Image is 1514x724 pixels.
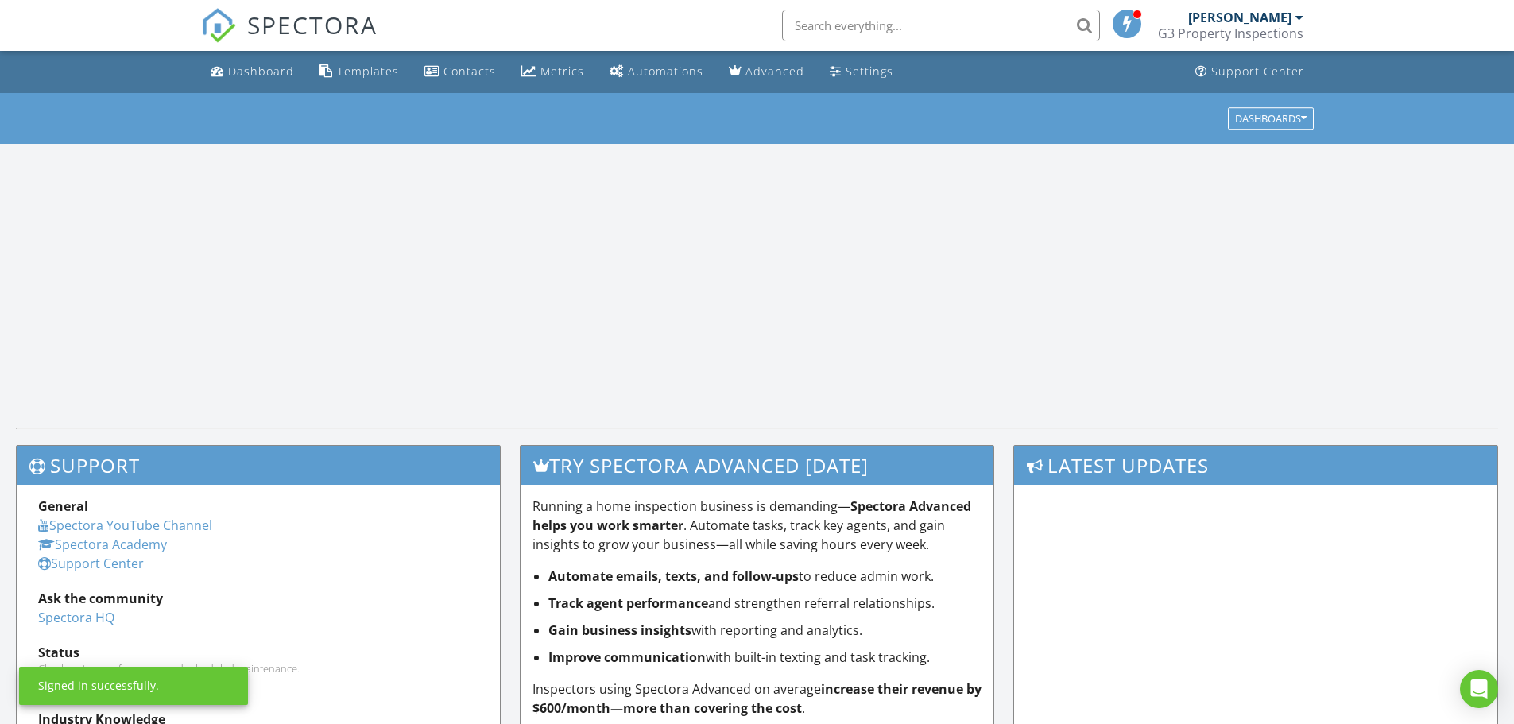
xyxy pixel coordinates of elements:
[1189,57,1311,87] a: Support Center
[38,536,167,553] a: Spectora Academy
[782,10,1100,41] input: Search everything...
[38,589,478,608] div: Ask the community
[1460,670,1498,708] div: Open Intercom Messenger
[722,57,811,87] a: Advanced
[540,64,584,79] div: Metrics
[532,679,982,718] p: Inspectors using Spectora Advanced on average .
[38,609,114,626] a: Spectora HQ
[443,64,496,79] div: Contacts
[532,498,971,534] strong: Spectora Advanced helps you work smarter
[548,649,706,666] strong: Improve communication
[548,567,799,585] strong: Automate emails, texts, and follow-ups
[532,497,982,554] p: Running a home inspection business is demanding— . Automate tasks, track key agents, and gain ins...
[515,57,590,87] a: Metrics
[548,648,982,667] li: with built-in texting and task tracking.
[1211,64,1304,79] div: Support Center
[1158,25,1303,41] div: G3 Property Inspections
[823,57,900,87] a: Settings
[38,662,478,675] div: Check system performance and scheduled maintenance.
[228,64,294,79] div: Dashboard
[418,57,502,87] a: Contacts
[846,64,893,79] div: Settings
[17,446,500,485] h3: Support
[548,594,982,613] li: and strengthen referral relationships.
[247,8,378,41] span: SPECTORA
[201,21,378,55] a: SPECTORA
[38,517,212,534] a: Spectora YouTube Channel
[337,64,399,79] div: Templates
[745,64,804,79] div: Advanced
[1228,107,1314,130] button: Dashboards
[1235,113,1307,124] div: Dashboards
[548,594,708,612] strong: Track agent performance
[201,8,236,43] img: The Best Home Inspection Software - Spectora
[204,57,300,87] a: Dashboard
[38,678,159,694] div: Signed in successfully.
[603,57,710,87] a: Automations (Basic)
[532,680,982,717] strong: increase their revenue by $600/month—more than covering the cost
[548,621,982,640] li: with reporting and analytics.
[628,64,703,79] div: Automations
[548,567,982,586] li: to reduce admin work.
[1188,10,1291,25] div: [PERSON_NAME]
[313,57,405,87] a: Templates
[38,643,478,662] div: Status
[548,621,691,639] strong: Gain business insights
[1014,446,1497,485] h3: Latest Updates
[38,498,88,515] strong: General
[521,446,994,485] h3: Try spectora advanced [DATE]
[38,555,144,572] a: Support Center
